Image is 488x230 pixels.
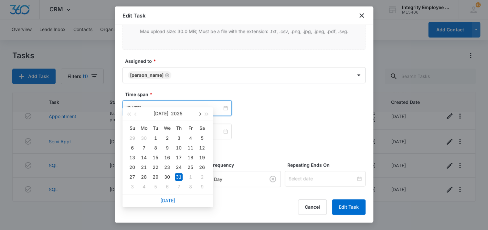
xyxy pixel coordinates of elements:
[298,199,327,215] button: Cancel
[163,154,171,161] div: 16
[150,143,161,153] td: 2025-07-08
[164,73,169,77] div: Remove Dan Valentino
[152,183,159,191] div: 5
[196,153,208,162] td: 2025-07-19
[185,162,196,172] td: 2025-07-25
[161,123,173,133] th: We
[140,134,148,142] div: 30
[126,153,138,162] td: 2025-07-13
[152,173,159,181] div: 29
[175,154,183,161] div: 17
[126,104,222,112] input: Jul 31, 2025
[196,133,208,143] td: 2025-07-05
[173,143,185,153] td: 2025-07-10
[186,134,194,142] div: 4
[173,123,185,133] th: Th
[160,198,175,203] a: [DATE]
[287,161,368,168] label: Repeating Ends On
[175,183,183,191] div: 7
[196,182,208,192] td: 2025-08-09
[138,133,150,143] td: 2025-06-30
[173,182,185,192] td: 2025-08-07
[198,134,206,142] div: 5
[126,172,138,182] td: 2025-07-27
[163,144,171,152] div: 9
[175,144,183,152] div: 10
[138,162,150,172] td: 2025-07-21
[126,162,138,172] td: 2025-07-20
[138,143,150,153] td: 2025-07-07
[185,153,196,162] td: 2025-07-18
[150,133,161,143] td: 2025-07-01
[196,162,208,172] td: 2025-07-26
[150,162,161,172] td: 2025-07-22
[150,123,161,133] th: Tu
[140,163,148,171] div: 21
[196,123,208,133] th: Sa
[175,163,183,171] div: 24
[161,143,173,153] td: 2025-07-09
[126,133,138,143] td: 2025-06-29
[173,133,185,143] td: 2025-07-03
[140,144,148,152] div: 7
[198,173,206,181] div: 2
[128,144,136,152] div: 6
[175,134,183,142] div: 3
[289,175,356,182] input: Select date
[125,91,368,98] label: Time span
[128,154,136,161] div: 13
[198,144,206,152] div: 12
[186,183,194,191] div: 8
[196,143,208,153] td: 2025-07-12
[198,183,206,191] div: 9
[185,172,196,182] td: 2025-08-01
[161,172,173,182] td: 2025-07-30
[138,172,150,182] td: 2025-07-28
[268,174,278,184] button: Clear
[185,143,196,153] td: 2025-07-11
[173,162,185,172] td: 2025-07-24
[161,153,173,162] td: 2025-07-16
[186,163,194,171] div: 25
[185,133,196,143] td: 2025-07-04
[126,143,138,153] td: 2025-07-06
[152,163,159,171] div: 22
[128,163,136,171] div: 20
[140,173,148,181] div: 28
[128,134,136,142] div: 29
[173,153,185,162] td: 2025-07-17
[150,182,161,192] td: 2025-08-05
[163,173,171,181] div: 30
[332,199,366,215] button: Edit Task
[171,107,182,120] button: 2025
[161,133,173,143] td: 2025-07-02
[152,154,159,161] div: 15
[185,182,196,192] td: 2025-08-08
[186,154,194,161] div: 18
[186,144,194,152] div: 11
[122,12,145,19] h1: Edit Task
[130,73,164,77] div: [PERSON_NAME]
[186,173,194,181] div: 1
[128,173,136,181] div: 27
[358,12,366,19] button: close
[138,123,150,133] th: Mo
[150,153,161,162] td: 2025-07-15
[161,182,173,192] td: 2025-08-06
[128,183,136,191] div: 3
[140,154,148,161] div: 14
[126,182,138,192] td: 2025-08-03
[161,162,173,172] td: 2025-07-23
[163,134,171,142] div: 2
[140,183,148,191] div: 4
[210,161,283,168] label: Frequency
[196,172,208,182] td: 2025-08-02
[152,134,159,142] div: 1
[175,173,183,181] div: 31
[198,163,206,171] div: 26
[154,107,168,120] button: [DATE]
[198,154,206,161] div: 19
[173,172,185,182] td: 2025-07-31
[138,153,150,162] td: 2025-07-14
[185,123,196,133] th: Fr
